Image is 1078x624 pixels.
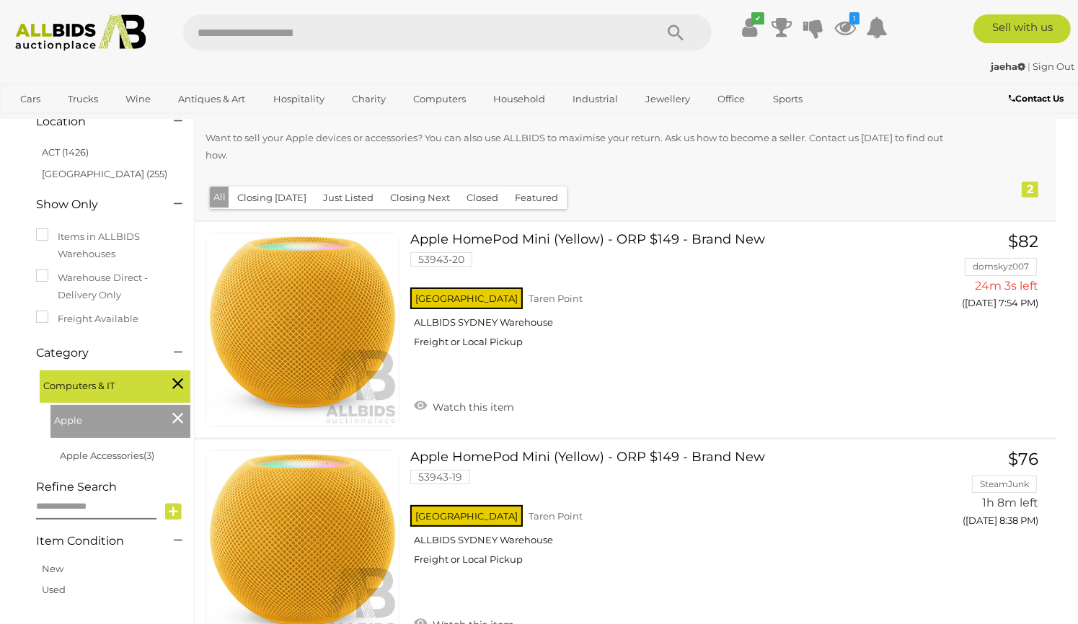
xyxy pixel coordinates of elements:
button: Closed [458,187,507,209]
b: Contact Us [1009,93,1064,104]
label: Items in ALLBIDS Warehouses [36,228,180,262]
div: 2 [1022,182,1038,197]
span: $76 [1008,449,1038,469]
strong: jaeha [991,61,1025,72]
span: $82 [1008,231,1038,251]
i: ✔ [751,12,764,24]
button: Closing [DATE] [229,187,315,209]
a: New [42,563,63,574]
a: Hospitality [264,87,334,111]
button: Just Listed [314,187,382,209]
a: Wine [116,87,160,111]
a: Charity [343,87,395,111]
a: $82 domskyz007 24m 3s left ([DATE] 7:54 PM) [924,233,1042,317]
button: Search [640,14,712,50]
a: Used [42,584,66,595]
a: 1 [834,14,856,40]
a: Household [484,87,555,111]
p: Want to sell your Apple devices or accessories? You can also use ALLBIDS to maximise your return.... [206,130,965,164]
button: Closing Next [381,187,459,209]
span: (3) [143,450,154,461]
a: jaeha [991,61,1028,72]
a: $76 SteamJunk 1h 8m left ([DATE] 8:38 PM) [924,450,1042,535]
a: Contact Us [1009,91,1067,107]
h4: Item Condition [36,535,152,548]
span: | [1028,61,1030,72]
label: Warehouse Direct - Delivery Only [36,269,180,303]
a: Antiques & Art [169,87,255,111]
a: Jewellery [636,87,699,111]
a: ACT (1426) [42,146,89,158]
a: Industrial [563,87,627,111]
a: Apple HomePod Mini (Yellow) - ORP $149 - Brand New 53943-20 [GEOGRAPHIC_DATA] Taren Point ALLBIDS... [421,233,902,359]
button: All [210,187,229,208]
span: Apple [54,409,162,429]
a: [GEOGRAPHIC_DATA] [11,111,132,135]
a: ✔ [739,14,761,40]
a: Office [709,87,755,111]
img: Allbids.com.au [8,14,154,51]
i: 1 [849,12,860,24]
h4: Location [36,115,152,128]
a: Sports [764,87,812,111]
h4: Refine Search [36,481,190,494]
h4: Category [36,347,152,360]
label: Freight Available [36,311,138,327]
a: [GEOGRAPHIC_DATA] (255) [42,168,167,179]
a: Cars [11,87,50,111]
a: Trucks [58,87,107,111]
h4: Show Only [36,198,152,211]
a: Computers [404,87,475,111]
span: Watch this item [429,401,514,414]
a: Apple Accessories(3) [60,450,154,461]
span: Computers & IT [43,374,151,394]
a: Sell with us [973,14,1070,43]
a: Apple HomePod Mini (Yellow) - ORP $149 - Brand New 53943-19 [GEOGRAPHIC_DATA] Taren Point ALLBIDS... [421,450,902,576]
a: Sign Out [1033,61,1074,72]
button: Featured [506,187,567,209]
a: Watch this item [410,395,518,416]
